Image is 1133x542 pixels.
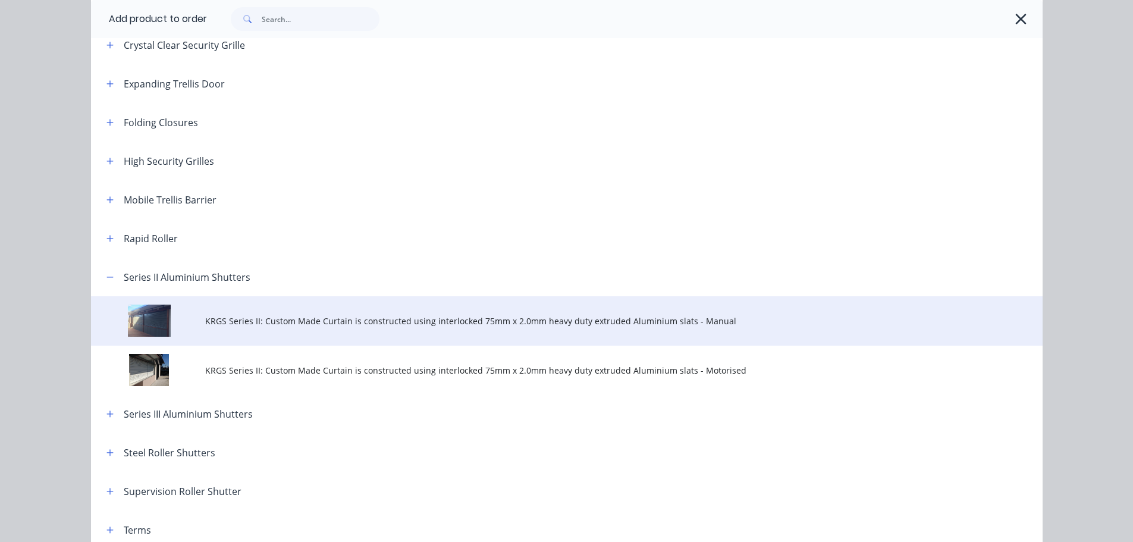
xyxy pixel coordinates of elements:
input: Search... [262,7,379,31]
div: Supervision Roller Shutter [124,484,241,499]
div: Crystal Clear Security Grille [124,38,245,52]
div: Series III Aluminium Shutters [124,407,253,421]
span: KRGS Series II: Custom Made Curtain is constructed using interlocked 75mm x 2.0mm heavy duty extr... [205,315,875,327]
div: Terms [124,523,151,537]
div: Mobile Trellis Barrier [124,193,216,207]
div: Expanding Trellis Door [124,77,225,91]
div: Steel Roller Shutters [124,446,215,460]
div: High Security Grilles [124,154,214,168]
div: Series II Aluminium Shutters [124,270,250,284]
div: Rapid Roller [124,231,178,246]
div: Folding Closures [124,115,198,130]
span: KRGS Series II: Custom Made Curtain is constructed using interlocked 75mm x 2.0mm heavy duty extr... [205,364,875,377]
